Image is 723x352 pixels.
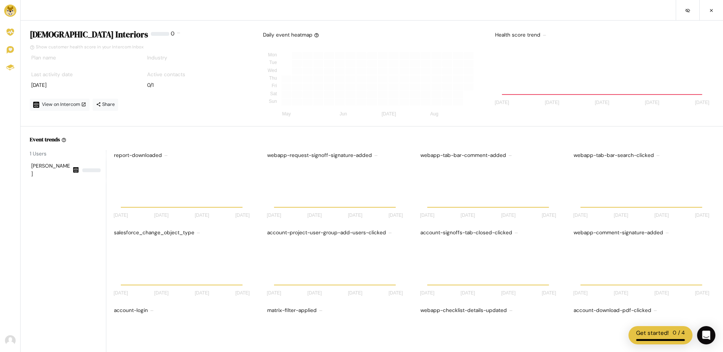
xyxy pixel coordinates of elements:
tspan: [DATE] [654,290,669,296]
div: account-signoffs-tab-closed-clicked [419,227,561,238]
tspan: [DATE] [495,100,509,106]
tspan: [DATE] [614,290,628,296]
tspan: [DATE] [573,213,588,218]
tspan: [DATE] [388,213,403,218]
tspan: Fri [272,83,277,89]
div: Health score trend [494,30,714,40]
tspan: [DATE] [195,290,209,296]
tspan: [DATE] [420,213,434,218]
tspan: [DATE] [695,213,709,218]
div: 0 [171,30,175,43]
div: webapp-tab-bar-search-clicked [572,150,714,161]
div: 0 / 4 [673,329,685,338]
span: View on Intercom [42,101,86,107]
tspan: [DATE] [114,290,128,296]
h4: [DEMOGRAPHIC_DATA] Interiors [30,30,148,40]
tspan: [DATE] [654,213,669,218]
label: Industry [147,54,167,62]
img: Avatar [5,335,16,346]
tspan: [DATE] [573,290,588,296]
tspan: Sun [269,99,277,104]
tspan: [DATE] [695,100,709,106]
a: Show customer health score in your Intercom Inbox [30,44,144,50]
div: webapp-comment-signature-added [572,227,714,238]
tspan: [DATE] [501,213,516,218]
div: [PERSON_NAME] [31,162,71,178]
img: Brand [4,5,16,17]
tspan: [DATE] [614,213,628,218]
div: NaN% [82,168,101,172]
tspan: [DATE] [235,290,250,296]
tspan: Wed [268,68,277,73]
tspan: [DATE] [195,213,209,218]
div: webapp-checklist-details-updated [419,305,561,316]
div: 0/1 [147,82,248,89]
tspan: [DATE] [542,290,556,296]
tspan: [DATE] [542,213,556,218]
label: Last activity date [31,71,73,78]
div: matrix-filter-applied [266,305,407,316]
div: Daily event heatmap [263,31,319,39]
label: Active contacts [147,71,185,78]
tspan: [DATE] [461,213,475,218]
tspan: [DATE] [420,290,434,296]
tspan: [DATE] [267,213,281,218]
tspan: [DATE] [348,213,362,218]
div: [DATE] [31,82,133,89]
h6: Event trends [30,136,60,143]
label: Plan name [31,54,56,62]
div: webapp-tab-bar-comment-added [419,150,561,161]
tspan: Tue [269,60,277,66]
tspan: [DATE] [235,213,250,218]
tspan: [DATE] [645,100,659,106]
div: account-download-pdf-clicked [572,305,714,316]
tspan: Sat [270,91,277,96]
tspan: [DATE] [308,213,322,218]
div: account-project-user-group-add-users-clicked [266,227,407,238]
div: salesforce_change_object_type [112,227,254,238]
tspan: [DATE] [308,290,322,296]
tspan: [DATE] [461,290,475,296]
div: webapp-request-signoff-signature-added [266,150,407,161]
tspan: [DATE] [595,100,609,106]
div: account-login [112,305,254,316]
div: 1 Users [30,150,106,158]
tspan: [DATE] [154,290,169,296]
tspan: [DATE] [348,290,362,296]
tspan: Jun [340,112,347,117]
a: Share [93,99,118,111]
tspan: [DATE] [388,290,403,296]
tspan: [DATE] [545,100,559,106]
div: Open Intercom Messenger [697,326,715,344]
tspan: May [282,112,291,117]
tspan: [DATE] [382,112,396,117]
tspan: [DATE] [695,290,709,296]
tspan: [DATE] [114,213,128,218]
tspan: [DATE] [267,290,281,296]
tspan: [DATE] [501,290,516,296]
a: View on Intercom [30,99,90,111]
tspan: Mon [268,52,277,58]
tspan: [DATE] [154,213,169,218]
div: Get started! [636,329,669,338]
tspan: Thu [269,75,277,81]
tspan: Aug [430,112,438,117]
div: report-downloaded [112,150,254,161]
